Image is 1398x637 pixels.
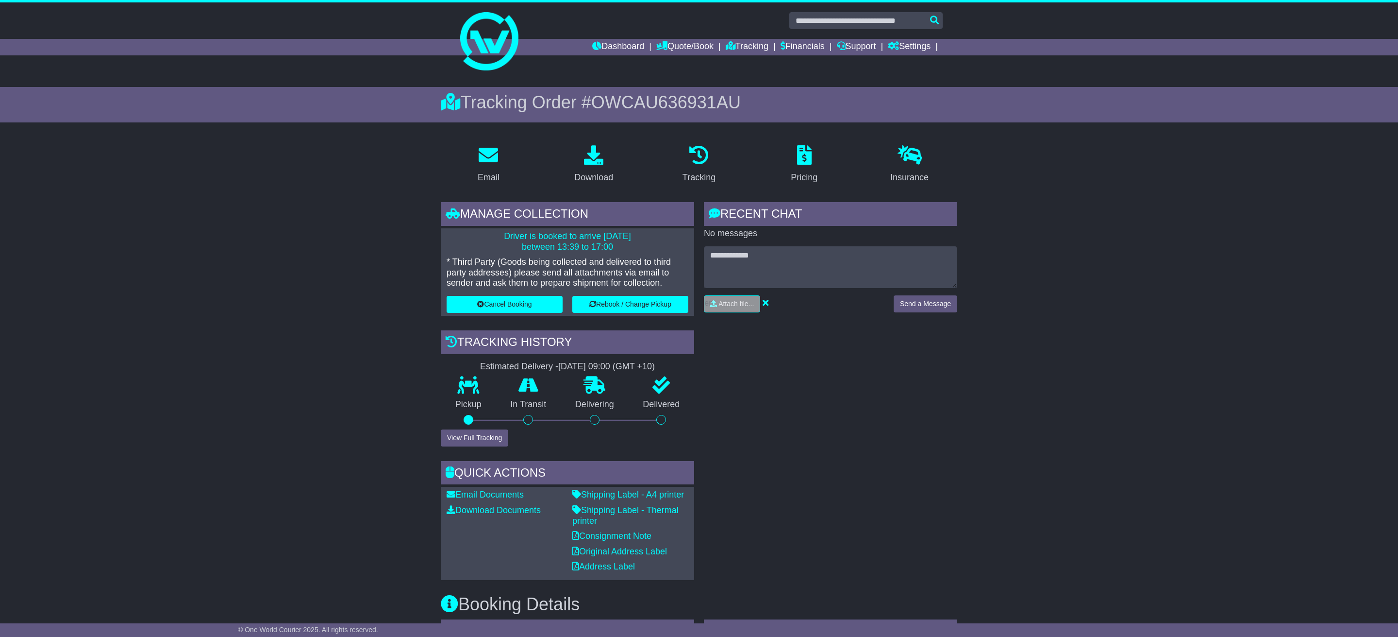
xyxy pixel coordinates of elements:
[441,399,496,410] p: Pickup
[837,39,876,55] a: Support
[572,562,635,571] a: Address Label
[592,39,644,55] a: Dashboard
[561,399,629,410] p: Delivering
[572,296,688,313] button: Rebook / Change Pickup
[726,39,768,55] a: Tracking
[591,92,741,112] span: OWCAU636931AU
[447,231,688,252] p: Driver is booked to arrive [DATE] between 13:39 to 17:00
[441,92,957,113] div: Tracking Order #
[572,531,651,541] a: Consignment Note
[676,142,722,188] a: Tracking
[441,202,694,228] div: Manage collection
[496,399,561,410] p: In Transit
[784,142,824,188] a: Pricing
[572,490,684,499] a: Shipping Label - A4 printer
[441,461,694,487] div: Quick Actions
[441,595,957,614] h3: Booking Details
[447,296,563,313] button: Cancel Booking
[447,490,524,499] a: Email Documents
[441,330,694,357] div: Tracking history
[447,257,688,289] p: * Third Party (Goods being collected and delivered to third party addresses) please send all atta...
[441,362,694,372] div: Estimated Delivery -
[704,202,957,228] div: RECENT CHAT
[574,171,613,184] div: Download
[656,39,714,55] a: Quote/Book
[781,39,825,55] a: Financials
[447,505,541,515] a: Download Documents
[888,39,931,55] a: Settings
[572,505,679,526] a: Shipping Label - Thermal printer
[791,171,817,184] div: Pricing
[478,171,499,184] div: Email
[894,295,957,312] button: Send a Message
[568,142,619,188] a: Download
[629,399,695,410] p: Delivered
[471,142,506,188] a: Email
[572,547,667,556] a: Original Address Label
[238,626,378,634] span: © One World Courier 2025. All rights reserved.
[682,171,716,184] div: Tracking
[884,142,935,188] a: Insurance
[441,430,508,447] button: View Full Tracking
[558,362,655,372] div: [DATE] 09:00 (GMT +10)
[704,228,957,239] p: No messages
[890,171,929,184] div: Insurance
